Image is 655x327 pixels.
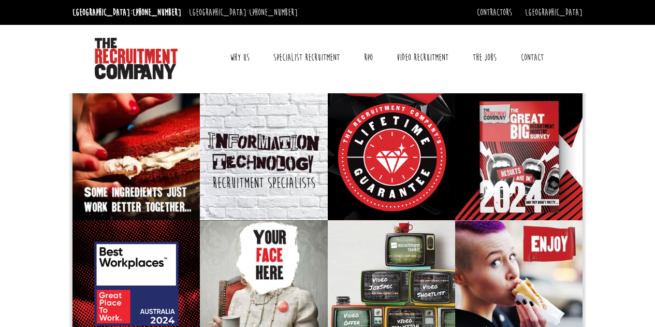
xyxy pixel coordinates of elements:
[356,45,381,70] a: RPO
[133,7,181,18] a: [PHONE_NUMBER]
[186,4,300,21] li: [GEOGRAPHIC_DATA]:
[525,7,583,18] a: [GEOGRAPHIC_DATA]
[389,45,456,70] a: Video Recruitment
[95,38,178,79] img: The Recruitment Company
[465,45,504,70] a: The Jobs
[222,45,257,70] a: Why Us
[266,45,347,70] a: Specialist Recruitment
[70,4,184,21] li: [GEOGRAPHIC_DATA]:
[477,7,512,18] a: Contractors
[249,7,298,18] a: [PHONE_NUMBER]
[513,45,551,70] a: Contact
